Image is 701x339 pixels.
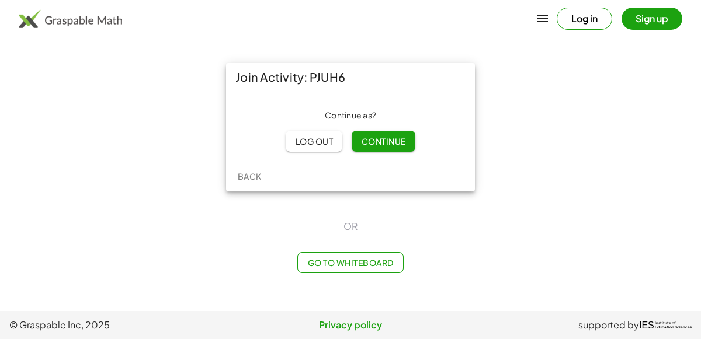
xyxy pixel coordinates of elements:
span: OR [343,219,358,233]
span: supported by [578,318,639,332]
button: Log out [286,131,342,152]
span: Go to Whiteboard [307,257,393,268]
span: Log out [295,136,333,146]
button: Back [231,166,268,187]
span: IES [639,320,654,331]
div: Continue as ? [235,110,466,121]
button: Log in [557,8,612,30]
button: Sign up [622,8,682,30]
div: Join Activity: PJUH6 [226,63,475,91]
a: Privacy policy [237,318,464,332]
button: Go to Whiteboard [297,252,403,273]
button: Continue [352,131,415,152]
span: Back [237,171,261,181]
span: © Graspable Inc, 2025 [9,318,237,332]
a: IESInstitute ofEducation Sciences [639,318,692,332]
span: Continue [361,136,405,146]
span: Institute of Education Sciences [655,321,692,330]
